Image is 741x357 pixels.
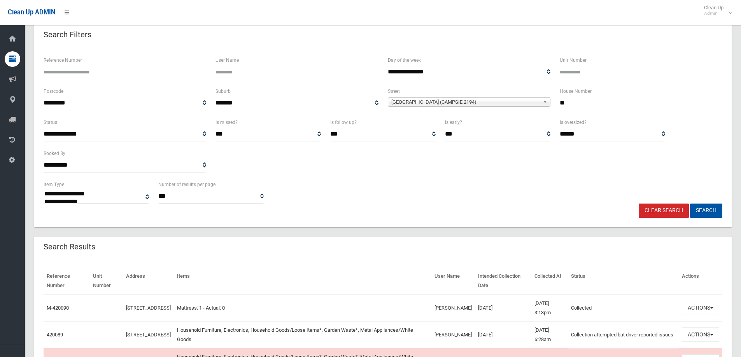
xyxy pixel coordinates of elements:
[700,5,731,16] span: Clean Up
[44,180,64,189] label: Item Type
[388,56,421,64] label: Day of the week
[215,87,231,96] label: Suburb
[44,87,63,96] label: Postcode
[531,268,568,294] th: Collected At
[431,321,475,348] td: [PERSON_NAME]
[560,118,587,127] label: Is oversized?
[682,327,719,342] button: Actions
[47,305,69,311] a: M-420090
[475,268,531,294] th: Intended Collection Date
[44,268,90,294] th: Reference Number
[158,180,215,189] label: Number of results per page
[34,239,105,254] header: Search Results
[475,294,531,322] td: [DATE]
[215,118,238,127] label: Is missed?
[431,268,475,294] th: User Name
[123,268,174,294] th: Address
[682,301,719,315] button: Actions
[90,268,123,294] th: Unit Number
[560,87,592,96] label: House Number
[445,118,462,127] label: Is early?
[690,204,722,218] button: Search
[8,9,55,16] span: Clean Up ADMIN
[126,305,171,311] a: [STREET_ADDRESS]
[568,268,679,294] th: Status
[126,332,171,338] a: [STREET_ADDRESS]
[568,294,679,322] td: Collected
[174,268,431,294] th: Items
[44,149,65,158] label: Booked By
[174,321,431,348] td: Household Furniture, Electronics, Household Goods/Loose Items*, Garden Waste*, Metal Appliances/W...
[174,294,431,322] td: Mattress: 1 - Actual: 0
[475,321,531,348] td: [DATE]
[47,332,63,338] a: 420089
[44,118,57,127] label: Status
[388,87,400,96] label: Street
[531,321,568,348] td: [DATE] 6:28am
[531,294,568,322] td: [DATE] 3:13pm
[34,27,101,42] header: Search Filters
[431,294,475,322] td: [PERSON_NAME]
[330,118,357,127] label: Is follow up?
[639,204,689,218] a: Clear Search
[391,98,540,107] span: [GEOGRAPHIC_DATA] (CAMPSIE 2194)
[704,10,723,16] small: Admin
[568,321,679,348] td: Collection attempted but driver reported issues
[679,268,722,294] th: Actions
[44,56,82,64] label: Reference Number
[560,56,587,64] label: Unit Number
[215,56,239,64] label: User Name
